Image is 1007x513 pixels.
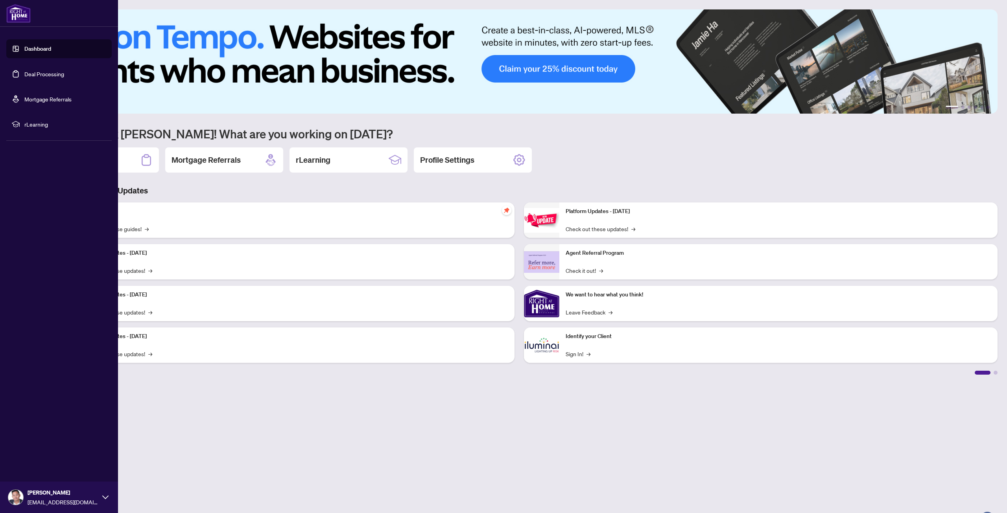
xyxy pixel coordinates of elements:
[524,286,559,321] img: We want to hear what you think!
[566,249,991,257] p: Agent Referral Program
[976,485,999,509] button: Open asap
[41,126,998,141] h1: Welcome back [PERSON_NAME]! What are you working on [DATE]?
[524,208,559,233] img: Platform Updates - June 23, 2025
[586,349,590,358] span: →
[28,488,98,497] span: [PERSON_NAME]
[145,224,149,233] span: →
[987,106,990,109] button: 6
[566,207,991,216] p: Platform Updates - [DATE]
[502,206,511,215] span: pushpin
[6,4,31,23] img: logo
[609,308,612,316] span: →
[566,224,635,233] a: Check out these updates!→
[524,327,559,363] img: Identify your Client
[968,106,971,109] button: 3
[296,154,330,165] h2: rLearning
[566,308,612,316] a: Leave Feedback→
[631,224,635,233] span: →
[599,266,603,275] span: →
[524,251,559,273] img: Agent Referral Program
[566,291,991,299] p: We want to hear what you think!
[24,45,51,52] a: Dashboard
[946,106,958,109] button: 1
[148,308,152,316] span: →
[961,106,965,109] button: 2
[28,498,98,506] span: [EMAIL_ADDRESS][DOMAIN_NAME]
[420,154,474,165] h2: Profile Settings
[83,332,508,341] p: Platform Updates - [DATE]
[83,207,508,216] p: Self-Help
[8,490,23,505] img: Profile Icon
[24,120,106,129] span: rLearning
[83,291,508,299] p: Platform Updates - [DATE]
[980,106,983,109] button: 5
[41,9,998,114] img: Slide 0
[566,349,590,358] a: Sign In!→
[566,266,603,275] a: Check it out!→
[83,249,508,257] p: Platform Updates - [DATE]
[148,349,152,358] span: →
[974,106,977,109] button: 4
[41,185,998,196] h3: Brokerage & Industry Updates
[24,96,72,103] a: Mortgage Referrals
[566,332,991,341] p: Identify your Client
[24,70,64,77] a: Deal Processing
[172,154,241,165] h2: Mortgage Referrals
[148,266,152,275] span: →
